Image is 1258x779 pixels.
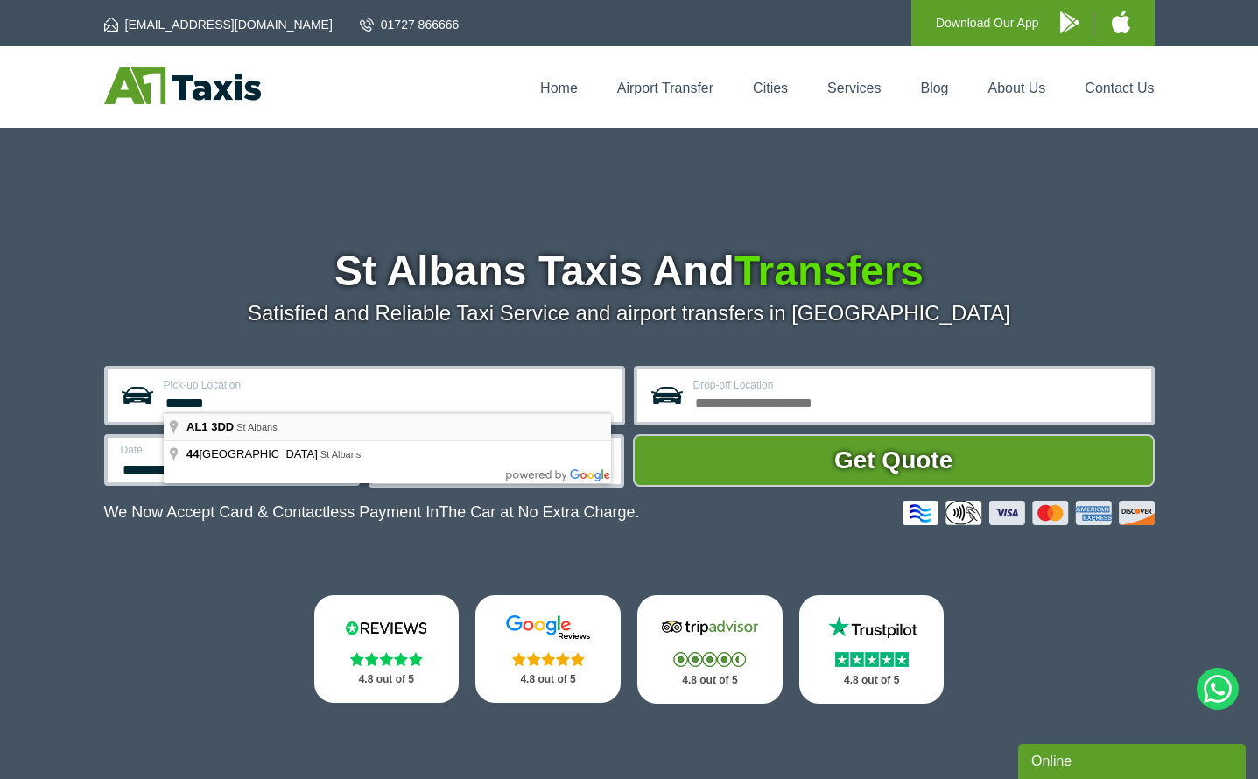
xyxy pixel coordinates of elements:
[903,501,1155,525] img: Credit And Debit Cards
[104,16,333,33] a: [EMAIL_ADDRESS][DOMAIN_NAME]
[633,434,1155,487] button: Get Quote
[827,81,881,95] a: Services
[819,670,925,691] p: 4.8 out of 5
[334,669,440,691] p: 4.8 out of 5
[186,420,234,433] span: AL1 3DD
[121,445,346,455] label: Date
[1112,11,1130,33] img: A1 Taxis iPhone App
[988,81,1046,95] a: About Us
[350,652,423,666] img: Stars
[164,380,611,390] label: Pick-up Location
[186,447,320,460] span: [GEOGRAPHIC_DATA]
[495,669,601,691] p: 4.8 out of 5
[1060,11,1079,33] img: A1 Taxis Android App
[512,652,585,666] img: Stars
[753,81,788,95] a: Cities
[936,12,1039,34] p: Download Our App
[439,503,639,521] span: The Car at No Extra Charge.
[799,595,945,704] a: Trustpilot Stars 4.8 out of 5
[334,614,439,641] img: Reviews.io
[314,595,460,703] a: Reviews.io Stars 4.8 out of 5
[540,81,578,95] a: Home
[1085,81,1154,95] a: Contact Us
[637,595,783,704] a: Tripadvisor Stars 4.8 out of 5
[1018,740,1249,779] iframe: chat widget
[360,16,460,33] a: 01727 866666
[734,248,924,294] span: Transfers
[657,670,763,691] p: 4.8 out of 5
[819,614,924,641] img: Trustpilot
[104,503,640,522] p: We Now Accept Card & Contactless Payment In
[673,652,746,667] img: Stars
[320,449,361,460] span: St Albans
[186,447,199,460] span: 44
[920,81,948,95] a: Blog
[693,380,1141,390] label: Drop-off Location
[104,301,1155,326] p: Satisfied and Reliable Taxi Service and airport transfers in [GEOGRAPHIC_DATA]
[104,250,1155,292] h1: St Albans Taxis And
[835,652,909,667] img: Stars
[475,595,621,703] a: Google Stars 4.8 out of 5
[495,614,601,641] img: Google
[236,422,277,432] span: St Albans
[104,67,261,104] img: A1 Taxis St Albans LTD
[617,81,713,95] a: Airport Transfer
[657,614,763,641] img: Tripadvisor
